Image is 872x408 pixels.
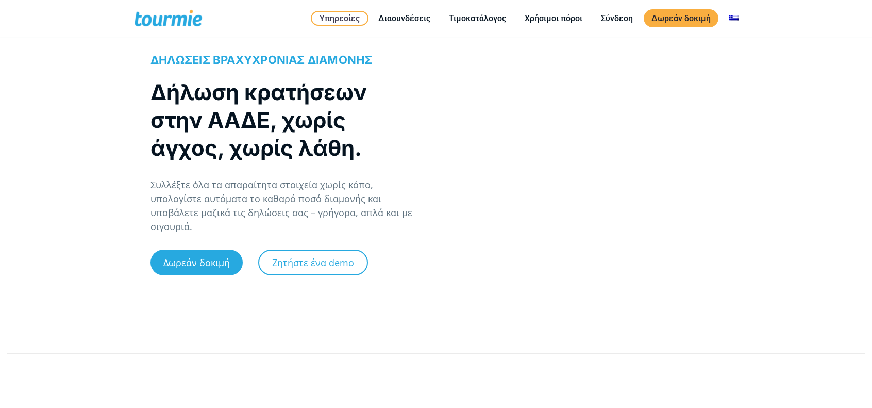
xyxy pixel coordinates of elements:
a: Διασυνδέσεις [371,12,438,25]
p: Συλλέξτε όλα τα απαραίτητα στοιχεία χωρίς κόπο, υπολογίστε αυτόματα το καθαρό ποσό διαμονής και υ... [150,178,425,234]
a: Σύνδεση [593,12,641,25]
a: Χρήσιμοι πόροι [517,12,590,25]
span: ΔΗΛΩΣΕΙΣ ΒΡΑΧΥΧΡΟΝΙΑΣ ΔΙΑΜΟΝΗΣ [150,53,373,67]
a: Τιμοκατάλογος [441,12,514,25]
a: Ζητήστε ένα demo [258,250,368,275]
a: Υπηρεσίες [311,11,368,26]
a: Δωρεάν δοκιμή [644,9,718,27]
a: Δωρεάν δοκιμή [150,250,243,275]
h1: Δήλωση κρατήσεων στην ΑΑΔΕ, χωρίς άγχος, χωρίς λάθη. [150,78,415,162]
